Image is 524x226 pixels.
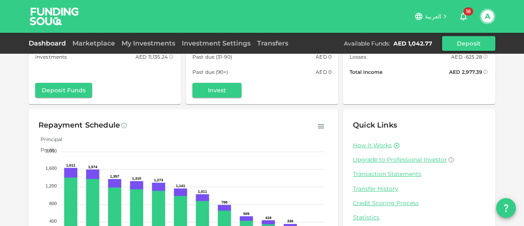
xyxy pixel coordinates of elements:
[353,170,486,178] a: Transaction Statements
[34,136,62,142] span: Principal
[35,53,67,61] span: Investments
[455,8,472,25] button: 18
[45,166,57,171] tspan: 1,600
[449,68,482,76] div: AED 2,977.39
[136,53,168,61] div: AED 11,135.24
[463,7,473,16] span: 18
[254,39,291,47] a: Transfers
[316,68,332,76] div: AED 0
[69,39,118,47] a: Marketplace
[45,183,57,188] tspan: 1,200
[353,156,447,163] span: Upgrade to Professional Investor
[49,201,56,206] tspan: 800
[316,53,332,61] div: AED 0
[353,142,392,149] a: How it Works
[344,39,390,48] div: Available Funds :
[192,68,228,76] span: Past due (90+)
[118,39,178,47] a: My Investments
[49,219,56,224] tspan: 400
[442,36,495,51] button: Deposit
[350,68,382,76] span: Total Income
[34,147,54,153] span: Profit
[192,83,242,98] button: Invest
[178,39,254,47] a: Investment Settings
[353,156,486,164] a: Upgrade to Professional Investor
[425,13,441,20] span: العربية
[192,53,232,61] span: Past due (31-90)
[496,198,516,218] button: question
[353,185,486,193] a: Transfer History
[353,199,486,207] a: Credit Scoring Process
[481,10,494,23] button: A
[353,214,486,221] a: Statistics
[350,53,366,61] span: Losses
[29,39,69,47] a: Dashboard
[38,119,120,132] div: Repayment Schedule
[45,148,57,153] tspan: 2,000
[393,39,432,48] div: AED 1,042.77
[353,121,397,130] span: Quick Links
[451,53,482,61] div: AED -625.28
[35,83,92,98] button: Deposit Funds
